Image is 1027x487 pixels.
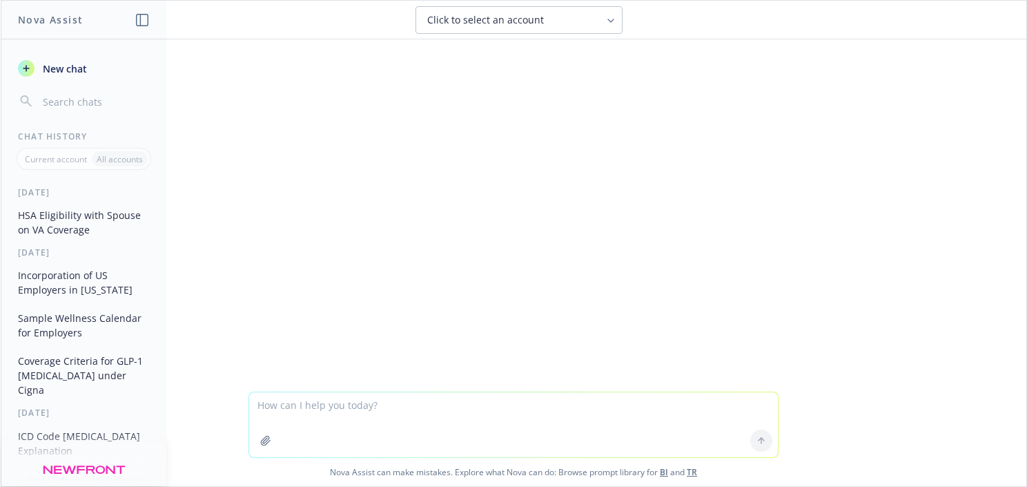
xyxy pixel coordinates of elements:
[18,12,83,27] h1: Nova Assist
[415,6,623,34] button: Click to select an account
[427,13,544,27] span: Click to select an account
[12,56,155,81] button: New chat
[40,92,150,111] input: Search chats
[12,264,155,301] button: Incorporation of US Employers in [US_STATE]
[6,458,1021,486] span: Nova Assist can make mistakes. Explore what Nova can do: Browse prompt library for and
[1,407,166,419] div: [DATE]
[40,61,87,76] span: New chat
[97,153,143,165] p: All accounts
[687,466,697,478] a: TR
[25,153,87,165] p: Current account
[12,307,155,344] button: Sample Wellness Calendar for Employers
[12,425,155,462] button: ICD Code [MEDICAL_DATA] Explanation
[660,466,668,478] a: BI
[1,247,166,258] div: [DATE]
[12,350,155,401] button: Coverage Criteria for GLP-1 [MEDICAL_DATA] under Cigna
[1,131,166,142] div: Chat History
[1,187,166,198] div: [DATE]
[12,204,155,241] button: HSA Eligibility with Spouse on VA Coverage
